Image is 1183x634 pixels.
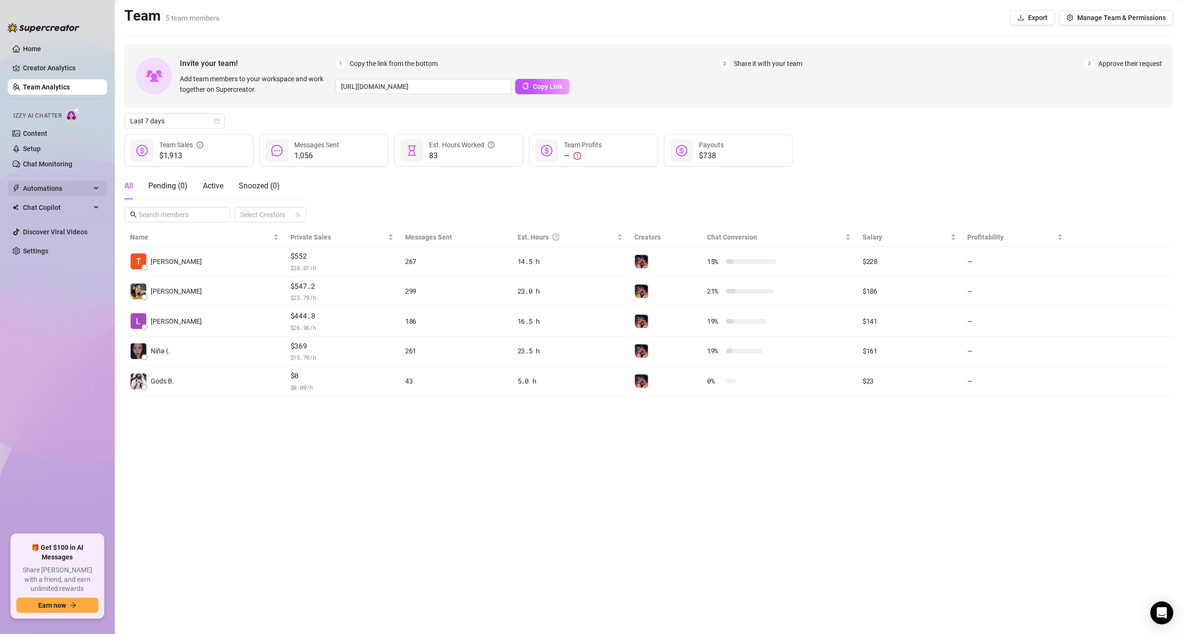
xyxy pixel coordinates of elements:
[130,114,219,128] span: Last 7 days
[1059,10,1173,25] button: Manage Team & Permissions
[13,111,62,120] span: Izzy AI Chatter
[564,150,602,162] div: —
[151,256,202,267] span: [PERSON_NAME]
[707,316,722,327] span: 19 %
[131,284,146,299] img: Bobbie Diesta
[1098,58,1162,69] span: Approve their request
[290,310,394,322] span: $444.8
[136,145,148,156] span: dollar-circle
[405,376,506,386] div: 43
[12,185,20,192] span: thunderbolt
[707,256,722,267] span: 15 %
[290,263,394,273] span: $ 38.07 /h
[203,181,223,190] span: Active
[23,130,47,137] a: Content
[130,211,137,218] span: search
[16,543,99,562] span: 🎁 Get $100 in AI Messages
[405,316,506,327] div: 186
[8,23,79,33] img: logo-BBDzfeDw.svg
[488,140,495,150] span: question-circle
[271,145,283,156] span: message
[124,180,133,192] div: All
[574,152,581,160] span: exclamation-circle
[699,150,724,162] span: $738
[151,376,174,386] span: Gods B.
[962,366,1069,396] td: —
[553,232,559,242] span: question-circle
[707,286,722,296] span: 21 %
[962,306,1069,337] td: —
[405,233,452,241] span: Messages Sent
[707,346,722,356] span: 19 %
[159,150,203,162] span: $1,913
[635,344,648,358] img: Tilly
[23,45,41,53] a: Home
[518,232,615,242] div: Est. Hours
[676,145,687,156] span: dollar-circle
[290,251,394,262] span: $552
[1150,601,1173,624] div: Open Intercom Messenger
[962,247,1069,277] td: —
[1010,10,1055,25] button: Export
[124,228,285,247] th: Name
[295,212,301,218] span: team
[131,373,146,389] img: Gods Bane
[139,209,217,220] input: Search members
[131,253,146,269] img: Tilly Jamie
[518,376,623,386] div: 5.0 h
[290,370,394,382] span: $0
[862,346,956,356] div: $161
[968,233,1004,241] span: Profitability
[290,293,394,302] span: $ 23.79 /h
[564,141,602,149] span: Team Profits
[290,340,394,352] span: $369
[1028,14,1048,22] span: Export
[23,228,88,236] a: Discover Viral Videos
[522,83,529,89] span: copy
[197,140,203,150] span: info-circle
[707,233,757,241] span: Chat Conversion
[533,83,563,90] span: Copy Link
[518,346,623,356] div: 23.5 h
[515,79,570,94] button: Copy Link
[719,58,730,69] span: 2
[23,145,41,153] a: Setup
[405,286,506,296] div: 299
[166,14,220,22] span: 5 team members
[290,352,394,362] span: $ 15.70 /h
[294,141,339,149] span: Messages Sent
[66,108,80,121] img: AI Chatter
[699,141,724,149] span: Payouts
[290,281,394,292] span: $547.2
[962,277,1069,307] td: —
[541,145,553,156] span: dollar-circle
[148,180,188,192] div: Pending ( 0 )
[629,228,701,247] th: Creators
[405,346,506,356] div: 261
[406,145,418,156] span: hourglass
[290,233,331,241] span: Private Sales
[214,118,220,124] span: calendar
[635,315,648,328] img: Tilly
[23,160,72,168] a: Chat Monitoring
[635,374,648,388] img: Tilly
[635,255,648,268] img: Tilly
[159,140,203,150] div: Team Sales
[518,256,623,267] div: 14.5 h
[38,601,66,609] span: Earn now
[151,346,170,356] span: Niña (.
[1017,14,1024,21] span: download
[335,58,346,69] span: 1
[862,316,956,327] div: $141
[294,150,339,162] span: 1,056
[635,284,648,298] img: Tilly
[962,337,1069,367] td: —
[131,343,146,359] img: Niña (Nyang)
[151,316,202,327] span: [PERSON_NAME]
[405,256,506,267] div: 267
[862,233,882,241] span: Salary
[23,83,70,91] a: Team Analytics
[290,323,394,332] span: $ 26.96 /h
[734,58,802,69] span: Share it with your team
[23,60,100,76] a: Creator Analytics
